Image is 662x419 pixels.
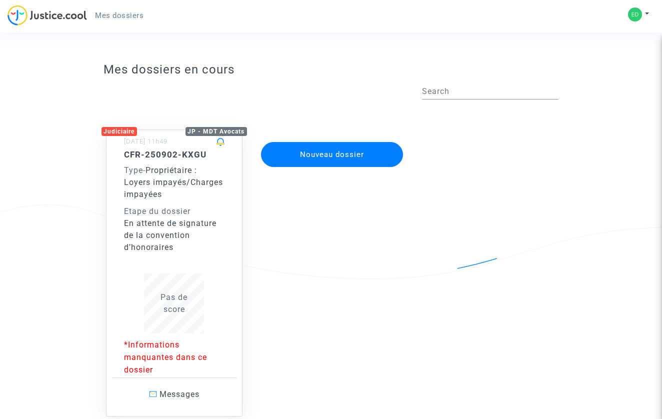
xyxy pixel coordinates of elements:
[160,292,187,314] span: Pas de score
[261,142,403,167] button: Nouveau dossier
[124,165,143,175] span: Type
[95,11,143,20] span: Mes dossiers
[159,389,199,399] span: Messages
[111,377,237,411] a: Messages
[124,217,225,253] div: En attente de signature de la convention d’honoraires
[124,137,167,145] small: [DATE] 11h49
[87,8,151,23] a: Mes dossiers
[124,205,225,217] div: Etape du dossier
[124,165,223,199] span: Propriétaire : Loyers impayés/Charges impayées
[124,165,145,175] span: -
[124,338,225,376] p: *Informations manquantes dans ce dossier
[101,127,137,136] div: Judiciaire
[185,127,247,136] div: JP - MDT Avocats
[96,109,253,417] a: JudiciaireJP - MDT Avocats[DATE] 11h49CFR-250902-KXGUType-Propriétaire : Loyers impayés/Charges i...
[124,149,225,159] h5: CFR-250902-KXGU
[628,7,642,21] img: 864747be96bc1036b08db1d8462fa561
[7,5,87,25] img: jc-logo.svg
[260,135,404,145] a: Nouveau dossier
[103,62,559,77] h3: Mes dossiers en cours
